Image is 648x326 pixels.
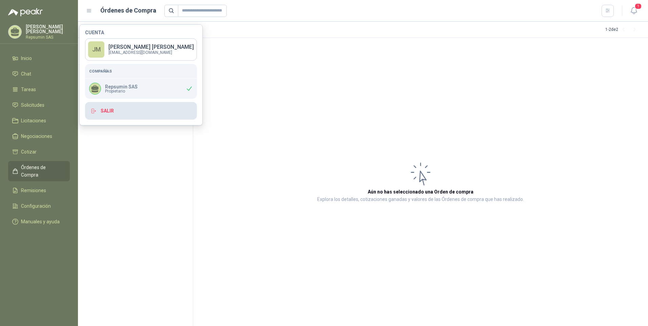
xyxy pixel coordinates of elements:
a: Chat [8,67,70,80]
a: Cotizar [8,145,70,158]
span: 1 [634,3,642,9]
div: Repsumin SASPropietario [85,79,197,99]
p: Repsumin SAS [105,84,138,89]
h1: Órdenes de Compra [100,6,156,15]
span: Solicitudes [21,101,44,109]
p: Repsumin SAS [26,35,70,39]
button: Salir [85,102,197,120]
h5: Compañías [89,68,193,74]
img: Logo peakr [8,8,43,16]
h3: Aún no has seleccionado una Orden de compra [368,188,473,196]
button: 1 [628,5,640,17]
span: Tareas [21,86,36,93]
p: [PERSON_NAME] [PERSON_NAME] [108,44,194,50]
a: Remisiones [8,184,70,197]
p: [PERSON_NAME] [PERSON_NAME] [26,24,70,34]
a: Tareas [8,83,70,96]
span: Manuales y ayuda [21,218,60,225]
span: Cotizar [21,148,37,156]
span: Remisiones [21,187,46,194]
span: Órdenes de Compra [21,164,63,179]
span: Negociaciones [21,133,52,140]
a: JM[PERSON_NAME] [PERSON_NAME][EMAIL_ADDRESS][DOMAIN_NAME] [85,38,197,61]
a: Licitaciones [8,114,70,127]
a: Negociaciones [8,130,70,143]
span: Configuración [21,202,51,210]
span: Licitaciones [21,117,46,124]
a: Manuales y ayuda [8,215,70,228]
a: Solicitudes [8,99,70,111]
h4: Cuenta [85,30,197,35]
a: Órdenes de Compra [8,161,70,181]
div: 1 - 2 de 2 [605,24,640,35]
p: [EMAIL_ADDRESS][DOMAIN_NAME] [108,50,194,55]
span: Inicio [21,55,32,62]
span: Chat [21,70,31,78]
span: Propietario [105,89,138,93]
a: Configuración [8,200,70,212]
div: JM [88,41,104,58]
p: Explora los detalles, cotizaciones ganadas y valores de las Órdenes de compra que has realizado. [317,196,524,204]
a: Inicio [8,52,70,65]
